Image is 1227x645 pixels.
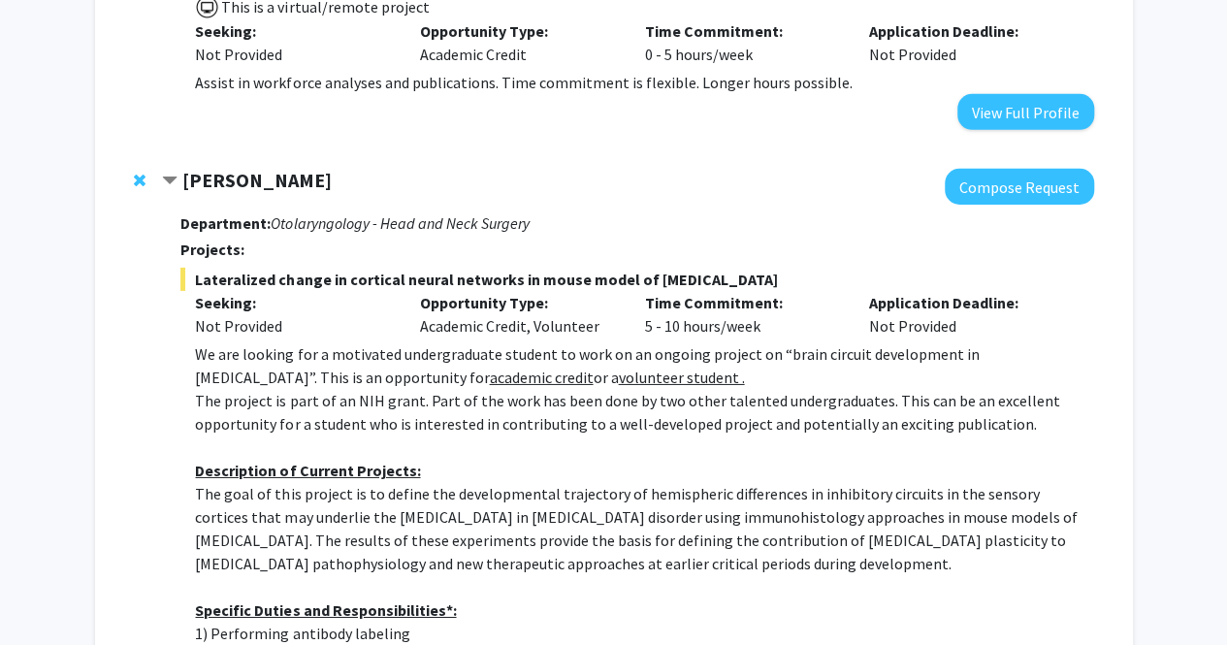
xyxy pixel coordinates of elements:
[945,169,1094,205] button: Compose Request to Tara Deemyad
[180,268,1093,291] span: Lateralized change in cortical neural networks in mouse model of [MEDICAL_DATA]
[195,461,420,480] u: Description of Current Projects:
[644,19,840,43] p: Time Commitment:
[195,622,1093,645] p: 1) Performing antibody labeling
[630,19,855,66] div: 0 - 5 hours/week
[630,291,855,338] div: 5 - 10 hours/week
[957,94,1094,130] button: View Full Profile
[180,240,244,259] strong: Projects:
[15,558,82,630] iframe: Chat
[180,213,271,233] strong: Department:
[195,43,391,66] div: Not Provided
[869,291,1065,314] p: Application Deadline:
[134,173,145,188] span: Remove Tara Deemyad from bookmarks
[195,342,1093,389] p: We are looking for a motivated undergraduate student to work on an ongoing project on “brain circ...
[489,368,593,387] u: academic credit
[195,71,1093,94] div: Assist in workforce analyses and publications. Time commitment is flexible. Longer hours possible.
[420,19,616,43] p: Opportunity Type:
[195,600,456,620] u: Specific Duties and Responsibilities*:
[195,314,391,338] div: Not Provided
[195,482,1093,575] p: The goal of this project is to define the developmental trajectory of hemispheric differences in ...
[271,213,529,233] i: Otolaryngology - Head and Neck Surgery
[162,174,178,189] span: Contract Tara Deemyad Bookmark
[182,168,332,192] strong: [PERSON_NAME]
[855,19,1080,66] div: Not Provided
[195,389,1093,435] p: The project is part of an NIH grant. Part of the work has been done by two other talented undergr...
[855,291,1080,338] div: Not Provided
[420,291,616,314] p: Opportunity Type:
[195,19,391,43] p: Seeking:
[869,19,1065,43] p: Application Deadline:
[644,291,840,314] p: Time Commitment:
[405,19,630,66] div: Academic Credit
[405,291,630,338] div: Academic Credit, Volunteer
[195,291,391,314] p: Seeking:
[618,368,744,387] u: volunteer student .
